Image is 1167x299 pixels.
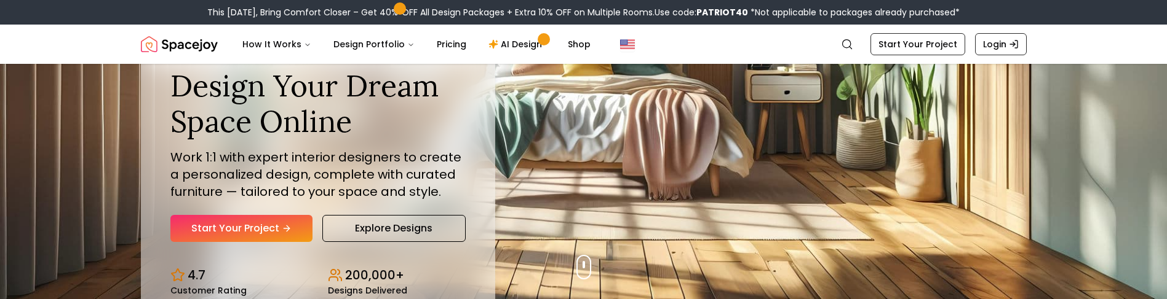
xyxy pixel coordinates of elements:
[141,32,218,56] img: Spacejoy Logo
[345,266,404,284] p: 200,000+
[975,33,1027,55] a: Login
[233,32,600,56] nav: Main
[696,6,748,18] b: PATRIOT40
[620,37,635,52] img: United States
[558,32,600,56] a: Shop
[479,32,556,56] a: AI Design
[170,215,313,242] a: Start Your Project
[170,286,247,295] small: Customer Rating
[170,149,466,200] p: Work 1:1 with expert interior designers to create a personalized design, complete with curated fu...
[870,33,965,55] a: Start Your Project
[207,6,960,18] div: This [DATE], Bring Comfort Closer – Get 40% OFF All Design Packages + Extra 10% OFF on Multiple R...
[427,32,476,56] a: Pricing
[322,215,466,242] a: Explore Designs
[170,257,466,295] div: Design stats
[324,32,424,56] button: Design Portfolio
[141,25,1027,64] nav: Global
[328,286,407,295] small: Designs Delivered
[655,6,748,18] span: Use code:
[188,266,205,284] p: 4.7
[141,32,218,56] a: Spacejoy
[170,68,466,139] h1: Design Your Dream Space Online
[748,6,960,18] span: *Not applicable to packages already purchased*
[233,32,321,56] button: How It Works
